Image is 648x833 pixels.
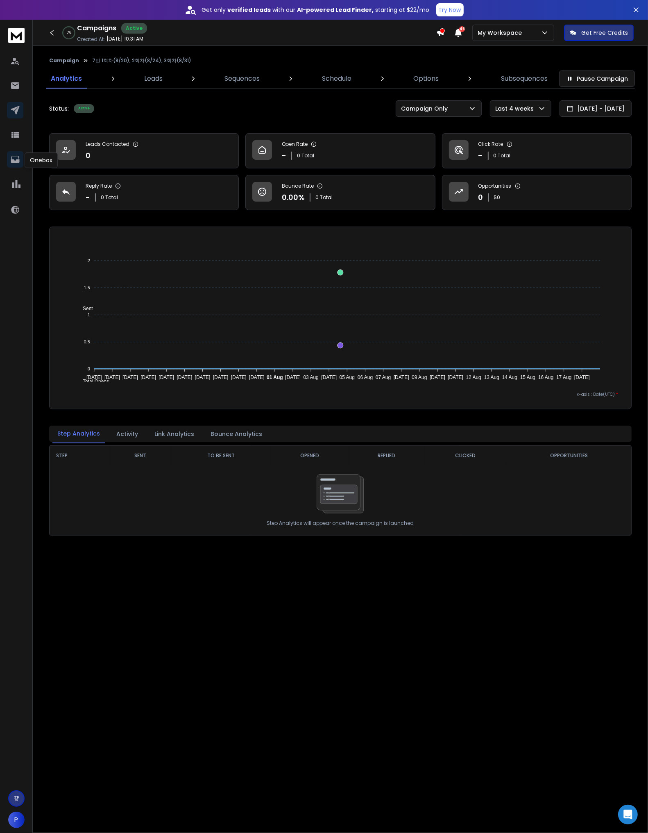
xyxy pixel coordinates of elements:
tspan: 17 Aug [556,375,571,380]
tspan: [DATE] [122,375,138,380]
p: Get only with our starting at $22/mo [202,6,430,14]
tspan: 03 Aug [303,375,318,380]
p: Open Rate [282,141,308,148]
p: My Workspace [478,29,525,37]
button: Link Analytics [150,425,199,443]
th: OPPORTUNITIES [507,446,631,465]
a: Analytics [46,69,87,89]
tspan: [DATE] [448,375,463,380]
p: 0 Total [101,194,118,201]
tspan: [DATE] [140,375,156,380]
strong: verified leads [228,6,271,14]
tspan: 2 [88,258,90,263]
tspan: 07 Aug [376,375,391,380]
button: Step Analytics [52,424,105,443]
a: Click Rate-0 Total [442,133,632,168]
button: Activity [111,425,143,443]
p: Schedule [322,74,351,84]
p: 0 [478,192,483,203]
p: Opportunities [478,183,512,189]
p: Get Free Credits [581,29,628,37]
tspan: 09 Aug [412,375,427,380]
tspan: 16 Aug [538,375,553,380]
span: Sent [77,306,93,311]
th: CLICKED [424,446,507,465]
div: Onebox [25,152,58,168]
button: Get Free Credits [564,25,634,41]
a: Open Rate-0 Total [245,133,435,168]
tspan: 1 [88,312,90,317]
th: STEP [50,446,110,465]
div: Open Intercom Messenger [618,805,638,824]
tspan: [DATE] [195,375,211,380]
button: Bounce Analytics [206,425,267,443]
p: Sequences [224,74,260,84]
tspan: 0.5 [84,339,90,344]
p: Leads [144,74,163,84]
button: [DATE] - [DATE] [560,100,632,117]
div: Active [121,23,147,34]
p: 7번 1회차(8/20), 2회차(8/24), 3회차(8/31) [92,57,191,64]
tspan: 0 [88,367,90,372]
button: P [8,812,25,828]
th: REPLIED [349,446,424,465]
p: - [86,192,90,203]
p: Options [413,74,439,84]
a: Leads [139,69,168,89]
th: OPENED [271,446,349,465]
h1: Campaigns [77,23,116,33]
p: x-axis : Date(UTC) [63,391,618,397]
p: Reply Rate [86,183,112,189]
p: Try Now [439,6,461,14]
a: Options [408,69,444,89]
tspan: 13 Aug [484,375,499,380]
p: 0 Total [494,152,511,159]
tspan: [DATE] [430,375,445,380]
a: Schedule [317,69,356,89]
a: Leads Contacted0 [49,133,239,168]
span: Total Opens [77,379,109,384]
a: Reply Rate-0 Total [49,175,239,210]
p: Analytics [51,74,82,84]
p: Bounce Rate [282,183,314,189]
button: Try Now [436,3,464,16]
p: Status: [49,104,69,113]
a: Sequences [220,69,265,89]
p: 0 % [67,30,71,35]
p: 0 Total [315,194,333,201]
img: logo [8,28,25,43]
tspan: [DATE] [104,375,120,380]
p: Campaign Only [401,104,451,113]
tspan: [DATE] [86,375,102,380]
tspan: [DATE] [285,375,301,380]
div: Active [74,104,94,113]
p: - [282,150,286,161]
p: Created At: [77,36,105,43]
strong: AI-powered Lead Finder, [297,6,374,14]
tspan: 14 Aug [502,375,517,380]
a: Opportunities0$0 [442,175,632,210]
tspan: 06 Aug [358,375,373,380]
tspan: [DATE] [394,375,409,380]
tspan: 15 Aug [520,375,535,380]
tspan: [DATE] [231,375,247,380]
p: 0 [86,150,91,161]
tspan: 01 Aug [267,375,283,380]
p: Step Analytics will appear once the campaign is launched [267,520,414,527]
p: Click Rate [478,141,503,148]
tspan: 1.5 [84,285,90,290]
button: Pause Campaign [559,70,635,87]
p: [DATE] 10:31 AM [106,36,143,42]
a: Bounce Rate0.00%0 Total [245,175,435,210]
p: 0.00 % [282,192,305,203]
th: TO BE SENT [171,446,271,465]
tspan: [DATE] [159,375,174,380]
th: SENT [110,446,171,465]
tspan: 05 Aug [340,375,355,380]
tspan: [DATE] [213,375,229,380]
p: Subsequences [501,74,548,84]
tspan: [DATE] [321,375,337,380]
p: - [478,150,483,161]
p: Leads Contacted [86,141,129,148]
